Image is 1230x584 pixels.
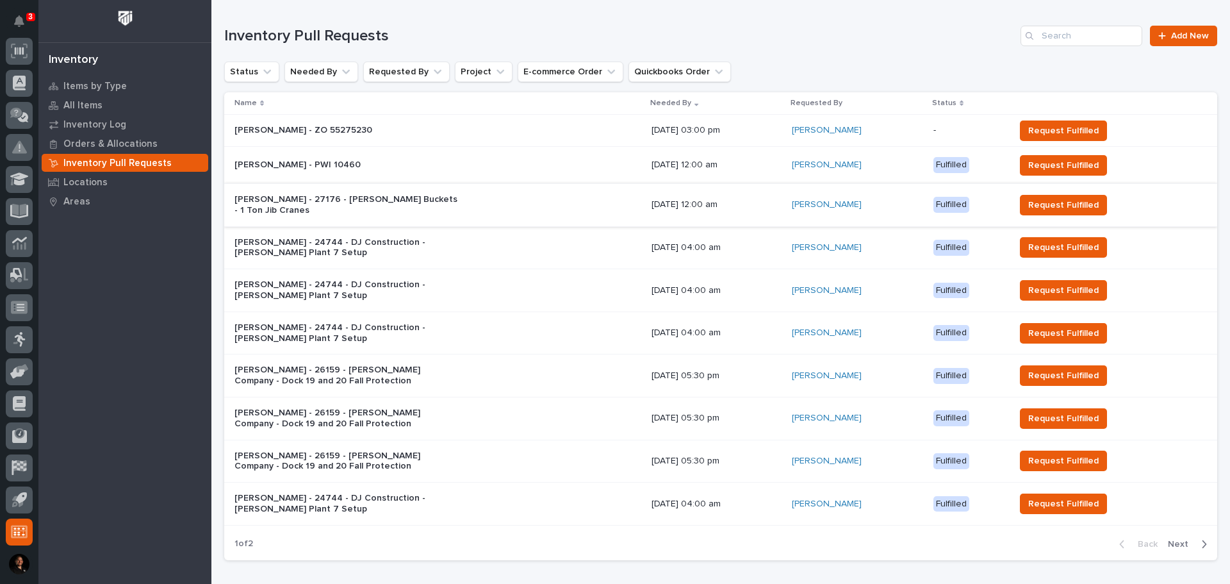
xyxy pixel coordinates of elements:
button: users-avatar [6,551,33,578]
tr: [PERSON_NAME] - PWI 10460[DATE] 12:00 am[PERSON_NAME] FulfilledRequest Fulfilled [224,147,1217,184]
p: [DATE] 04:00 am [652,242,782,253]
a: [PERSON_NAME] [792,456,862,467]
button: Request Fulfilled [1020,155,1107,176]
p: Status [932,96,956,110]
span: Request Fulfilled [1028,284,1099,297]
span: Request Fulfilled [1028,369,1099,382]
tr: [PERSON_NAME] - 24744 - DJ Construction - [PERSON_NAME] Plant 7 Setup[DATE] 04:00 am[PERSON_NAME]... [224,226,1217,269]
a: [PERSON_NAME] [792,125,862,136]
button: Request Fulfilled [1020,323,1107,344]
div: Inventory [49,53,98,67]
p: [DATE] 05:30 pm [652,371,782,381]
p: 1 of 2 [224,528,263,560]
button: Request Fulfilled [1020,494,1107,514]
tr: [PERSON_NAME] - 26159 - [PERSON_NAME] Company - Dock 19 and 20 Fall Protection[DATE] 05:30 pm[PER... [224,397,1217,440]
p: - [933,125,1004,136]
h1: Inventory Pull Requests [224,27,1015,46]
tr: [PERSON_NAME] - 24744 - DJ Construction - [PERSON_NAME] Plant 7 Setup[DATE] 04:00 am[PERSON_NAME]... [224,312,1217,355]
p: [DATE] 05:30 pm [652,413,782,424]
div: Notifications3 [16,15,33,36]
span: Next [1168,540,1196,549]
span: Request Fulfilled [1028,159,1099,172]
a: [PERSON_NAME] [792,413,862,424]
div: Fulfilled [933,240,969,256]
a: [PERSON_NAME] [792,328,862,338]
a: Inventory Pull Requests [38,153,211,172]
button: Quickbooks Order [628,62,731,82]
span: Request Fulfilled [1028,199,1099,212]
button: Request Fulfilled [1020,237,1107,258]
button: Needed By [284,62,358,82]
button: Back [1109,538,1163,550]
button: Request Fulfilled [1020,121,1107,141]
button: Notifications [6,8,33,35]
a: Areas [38,192,211,211]
p: 3 [28,12,33,21]
p: Inventory Log [63,119,126,131]
p: [DATE] 03:00 pm [652,125,782,136]
a: Inventory Log [38,115,211,134]
div: Fulfilled [933,283,969,299]
a: [PERSON_NAME] [792,242,862,253]
a: Add New [1150,26,1217,46]
a: All Items [38,96,211,115]
p: Inventory Pull Requests [63,158,172,169]
p: Needed By [650,96,691,110]
p: Areas [63,196,90,208]
p: [DATE] 04:00 am [652,285,782,296]
button: E-commerce Order [518,62,623,82]
p: [PERSON_NAME] - 24744 - DJ Construction - [PERSON_NAME] Plant 7 Setup [234,279,459,301]
a: Items by Type [38,76,211,96]
p: [PERSON_NAME] - 24744 - DJ Construction - [PERSON_NAME] Plant 7 Setup [234,493,459,515]
div: Fulfilled [933,325,969,341]
p: [PERSON_NAME] - 24744 - DJ Construction - [PERSON_NAME] Plant 7 Setup [234,322,459,344]
button: Next [1163,538,1217,550]
button: Request Fulfilled [1020,408,1107,429]
div: Fulfilled [933,453,969,469]
p: [DATE] 05:30 pm [652,456,782,467]
img: Workspace Logo [113,6,137,30]
button: Request Fulfilled [1020,280,1107,301]
span: Request Fulfilled [1028,455,1099,467]
button: Request Fulfilled [1020,451,1107,471]
input: Search [1021,26,1142,46]
tr: [PERSON_NAME] - 26159 - [PERSON_NAME] Company - Dock 19 and 20 Fall Protection[DATE] 05:30 pm[PER... [224,355,1217,397]
p: [DATE] 04:00 am [652,328,782,338]
span: Request Fulfilled [1028,412,1099,425]
tr: [PERSON_NAME] - 24744 - DJ Construction - [PERSON_NAME] Plant 7 Setup[DATE] 04:00 am[PERSON_NAME]... [224,269,1217,312]
button: Project [455,62,512,82]
tr: [PERSON_NAME] - ZO 55275230[DATE] 03:00 pm[PERSON_NAME] -Request Fulfilled [224,115,1217,147]
tr: [PERSON_NAME] - 27176 - [PERSON_NAME] Buckets - 1 Ton Jib Cranes[DATE] 12:00 am[PERSON_NAME] Fulf... [224,183,1217,226]
p: Locations [63,177,108,188]
p: [PERSON_NAME] - 24744 - DJ Construction - [PERSON_NAME] Plant 7 Setup [234,237,459,259]
p: [PERSON_NAME] - 27176 - [PERSON_NAME] Buckets - 1 Ton Jib Cranes [234,194,459,216]
p: [DATE] 12:00 am [652,160,782,171]
div: Fulfilled [933,368,969,384]
div: Fulfilled [933,197,969,213]
tr: [PERSON_NAME] - 24744 - DJ Construction - [PERSON_NAME] Plant 7 Setup[DATE] 04:00 am[PERSON_NAME]... [224,483,1217,526]
p: Requested By [791,96,842,110]
p: Name [234,96,257,110]
span: Add New [1171,31,1209,40]
div: Fulfilled [933,157,969,173]
a: Locations [38,172,211,192]
a: [PERSON_NAME] [792,285,862,296]
p: [DATE] 12:00 am [652,199,782,210]
p: [PERSON_NAME] - ZO 55275230 [234,125,459,136]
button: Request Fulfilled [1020,195,1107,215]
p: [DATE] 04:00 am [652,499,782,510]
p: [PERSON_NAME] - 26159 - [PERSON_NAME] Company - Dock 19 and 20 Fall Protection [234,408,459,430]
p: [PERSON_NAME] - PWI 10460 [234,160,459,171]
a: [PERSON_NAME] [792,499,862,510]
p: [PERSON_NAME] - 26159 - [PERSON_NAME] Company - Dock 19 and 20 Fall Protection [234,365,459,387]
button: Status [224,62,279,82]
a: [PERSON_NAME] [792,199,862,210]
p: [PERSON_NAME] - 26159 - [PERSON_NAME] Company - Dock 19 and 20 Fall Protection [234,451,459,472]
span: Request Fulfilled [1028,124,1099,137]
p: All Items [63,100,102,112]
span: Request Fulfilled [1028,497,1099,510]
div: Fulfilled [933,410,969,426]
div: Fulfilled [933,496,969,512]
span: Request Fulfilled [1028,327,1099,340]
